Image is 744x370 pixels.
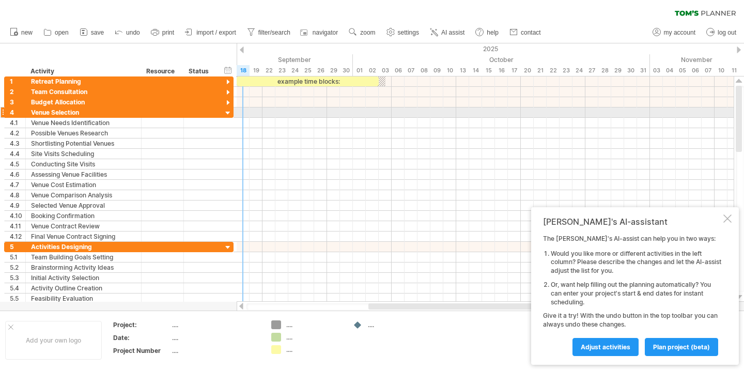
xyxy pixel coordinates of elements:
[664,29,695,36] span: my account
[443,65,456,76] div: Friday, 10 October 2025
[31,87,136,97] div: Team Consultation
[637,65,650,76] div: Friday, 31 October 2025
[172,346,259,355] div: ....
[31,149,136,159] div: Site Visits Scheduling
[31,169,136,179] div: Assessing Venue Facilities
[31,263,136,272] div: Brainstorming Activity Ideas
[31,138,136,148] div: Shortlisting Potential Venues
[598,65,611,76] div: Tuesday, 28 October 2025
[469,65,482,76] div: Tuesday, 14 October 2025
[5,321,102,360] div: Add your own logo
[10,211,25,221] div: 4.10
[727,65,740,76] div: Tuesday, 11 November 2025
[286,320,343,329] div: ....
[314,65,327,76] div: Friday, 26 September 2025
[495,65,508,76] div: Thursday, 16 October 2025
[113,320,170,329] div: Project:
[31,107,136,117] div: Venue Selection
[31,159,136,169] div: Conducting Site Visits
[704,26,739,39] a: log out
[244,26,293,39] a: filter/search
[126,29,140,36] span: undo
[148,26,177,39] a: print
[237,76,379,86] div: example time blocks:
[182,26,239,39] a: import / export
[10,107,25,117] div: 4
[31,76,136,86] div: Retreat Planning
[572,338,639,356] a: Adjust activities
[611,65,624,76] div: Wednesday, 29 October 2025
[543,235,721,356] div: The [PERSON_NAME]'s AI-assist can help you in two ways: Give it a try! With the undo button in th...
[91,29,104,36] span: save
[10,87,25,97] div: 2
[258,29,290,36] span: filter/search
[645,338,718,356] a: plan project (beta)
[31,118,136,128] div: Venue Needs Identification
[353,54,650,65] div: October 2025
[353,65,366,76] div: Wednesday, 1 October 2025
[31,211,136,221] div: Booking Confirmation
[31,242,136,252] div: Activities Designing
[30,66,135,76] div: Activity
[487,29,499,36] span: help
[551,281,721,306] li: Or, want help filling out the planning automatically? You can enter your project's start & end da...
[31,180,136,190] div: Venue Cost Estimation
[237,65,250,76] div: Thursday, 18 September 2025
[715,65,727,76] div: Monday, 10 November 2025
[113,346,170,355] div: Project Number
[508,65,521,76] div: Friday, 17 October 2025
[10,201,25,210] div: 4.9
[521,29,541,36] span: contact
[653,343,710,351] span: plan project (beta)
[10,159,25,169] div: 4.5
[162,29,174,36] span: print
[31,294,136,303] div: Feasibility Evaluation
[384,26,422,39] a: settings
[547,65,560,76] div: Wednesday, 22 October 2025
[534,65,547,76] div: Tuesday, 21 October 2025
[405,65,417,76] div: Tuesday, 7 October 2025
[560,65,572,76] div: Thursday, 23 October 2025
[288,65,301,76] div: Wednesday, 24 September 2025
[340,65,353,76] div: Tuesday, 30 September 2025
[441,29,464,36] span: AI assist
[31,128,136,138] div: Possible Venues Research
[456,65,469,76] div: Monday, 13 October 2025
[10,118,25,128] div: 4.1
[624,65,637,76] div: Thursday, 30 October 2025
[146,66,178,76] div: Resource
[31,221,136,231] div: Venue Contract Review
[507,26,544,39] a: contact
[10,232,25,241] div: 4.12
[31,190,136,200] div: Venue Comparison Analysis
[10,273,25,283] div: 5.3
[55,29,69,36] span: open
[286,345,343,354] div: ....
[10,76,25,86] div: 1
[313,29,338,36] span: navigator
[10,138,25,148] div: 4.3
[189,66,211,76] div: Status
[430,65,443,76] div: Thursday, 9 October 2025
[21,29,33,36] span: new
[7,26,36,39] a: new
[543,217,721,227] div: [PERSON_NAME]'s AI-assistant
[112,26,143,39] a: undo
[585,65,598,76] div: Monday, 27 October 2025
[360,29,375,36] span: zoom
[398,29,419,36] span: settings
[392,65,405,76] div: Monday, 6 October 2025
[689,65,702,76] div: Thursday, 6 November 2025
[31,232,136,241] div: Final Venue Contract Signing
[572,65,585,76] div: Friday, 24 October 2025
[427,26,468,39] a: AI assist
[31,252,136,262] div: Team Building Goals Setting
[31,97,136,107] div: Budget Allocation
[10,252,25,262] div: 5.1
[113,333,170,342] div: Date:
[482,65,495,76] div: Wednesday, 15 October 2025
[676,65,689,76] div: Wednesday, 5 November 2025
[10,221,25,231] div: 4.11
[10,128,25,138] div: 4.2
[10,149,25,159] div: 4.4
